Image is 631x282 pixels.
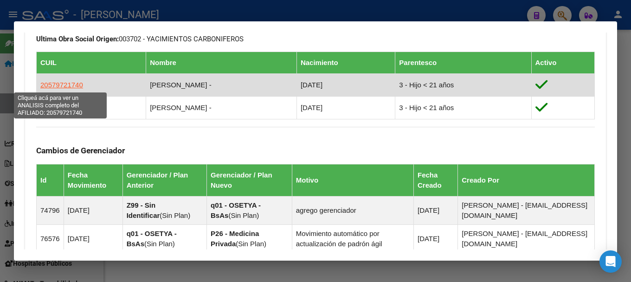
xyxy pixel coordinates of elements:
[37,224,64,253] td: 76576
[64,164,122,196] th: Fecha Movimiento
[413,224,457,253] td: [DATE]
[458,196,595,224] td: [PERSON_NAME] - [EMAIL_ADDRESS][DOMAIN_NAME]
[207,196,292,224] td: ( )
[413,196,457,224] td: [DATE]
[238,240,264,248] span: Sin Plan
[395,52,531,73] th: Parentesco
[40,81,83,89] span: 20579721740
[146,73,297,96] td: [PERSON_NAME] -
[211,201,261,219] strong: q01 - OSETYA - BsAs
[207,164,292,196] th: Gerenciador / Plan Nuevo
[296,96,395,119] td: [DATE]
[296,52,395,73] th: Nacimiento
[127,230,177,248] strong: q01 - OSETYA - BsAs
[40,104,83,111] span: 23564119504
[531,52,595,73] th: Activo
[36,35,244,43] span: 003702 - YACIMIENTOS CARBONIFEROS
[211,230,259,248] strong: P26 - Medicina Privada
[36,145,595,156] h3: Cambios de Gerenciador
[292,196,413,224] td: agrego gerenciador
[296,73,395,96] td: [DATE]
[37,196,64,224] td: 74796
[127,201,160,219] strong: Z99 - Sin Identificar
[395,96,531,119] td: 3 - Hijo < 21 años
[292,224,413,253] td: Movimiento automático por actualización de padrón ágil
[207,224,292,253] td: ( )
[599,250,622,273] div: Open Intercom Messenger
[231,211,257,219] span: Sin Plan
[36,25,124,33] strong: Situacion de Revista Titular:
[395,73,531,96] td: 3 - Hijo < 21 años
[292,164,413,196] th: Motivo
[458,164,595,196] th: Creado Por
[64,224,122,253] td: [DATE]
[413,164,457,196] th: Fecha Creado
[122,224,206,253] td: ( )
[458,224,595,253] td: [PERSON_NAME] - [EMAIL_ADDRESS][DOMAIN_NAME]
[36,35,119,43] strong: Ultima Obra Social Origen:
[37,52,146,73] th: CUIL
[122,164,206,196] th: Gerenciador / Plan Anterior
[146,96,297,119] td: [PERSON_NAME] -
[147,240,173,248] span: Sin Plan
[37,164,64,196] th: Id
[162,211,188,219] span: Sin Plan
[36,25,223,33] span: 0 - Recibe haberes regularmente
[146,52,297,73] th: Nombre
[122,196,206,224] td: ( )
[64,196,122,224] td: [DATE]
